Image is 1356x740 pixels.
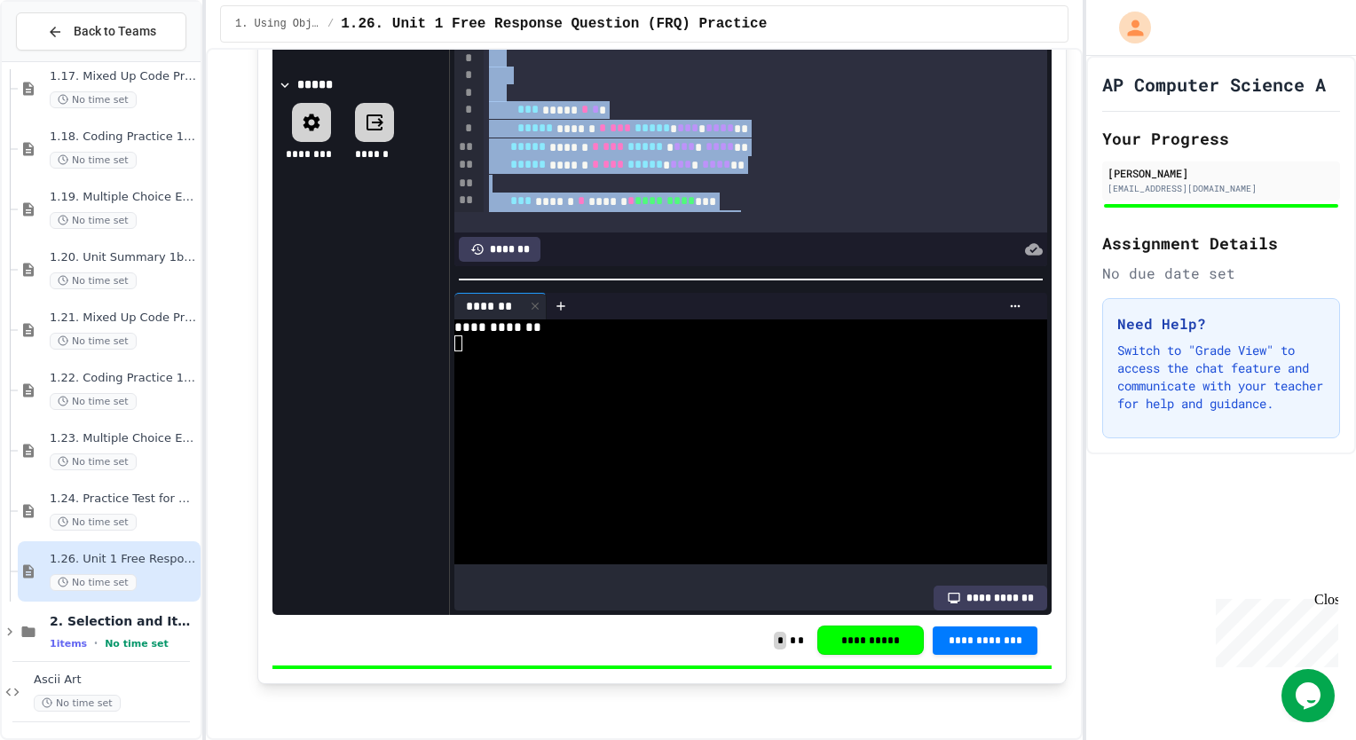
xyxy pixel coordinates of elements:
span: No time set [50,514,137,531]
span: • [94,636,98,650]
div: My Account [1100,7,1155,48]
span: No time set [50,152,137,169]
span: Back to Teams [74,22,156,41]
div: Chat with us now!Close [7,7,122,113]
span: 1.19. Multiple Choice Exercises for Unit 1a (1.1-1.6) [50,190,197,205]
span: No time set [50,212,137,229]
button: Back to Teams [16,12,186,51]
span: 1.24. Practice Test for Objects (1.12-1.14) [50,492,197,507]
span: No time set [34,695,121,712]
span: No time set [50,333,137,350]
h2: Your Progress [1102,126,1340,151]
h2: Assignment Details [1102,231,1340,256]
span: No time set [50,272,137,289]
span: 1.21. Mixed Up Code Practice 1b (1.7-1.15) [50,311,197,326]
div: [EMAIL_ADDRESS][DOMAIN_NAME] [1108,182,1335,195]
span: 1.18. Coding Practice 1a (1.1-1.6) [50,130,197,145]
span: / [327,17,334,31]
span: 2. Selection and Iteration [50,613,197,629]
span: 1.20. Unit Summary 1b (1.7-1.15) [50,250,197,265]
span: 1.17. Mixed Up Code Practice 1.1-1.6 [50,69,197,84]
span: No time set [105,638,169,649]
span: 1. Using Objects and Methods [235,17,320,31]
span: 1.26. Unit 1 Free Response Question (FRQ) Practice [341,13,767,35]
span: 1.22. Coding Practice 1b (1.7-1.15) [50,371,197,386]
iframe: chat widget [1209,592,1338,667]
span: No time set [50,393,137,410]
span: 1.26. Unit 1 Free Response Question (FRQ) Practice [50,552,197,567]
p: Switch to "Grade View" to access the chat feature and communicate with your teacher for help and ... [1117,342,1325,413]
span: No time set [50,91,137,108]
div: [PERSON_NAME] [1108,165,1335,181]
span: 1 items [50,638,87,649]
h1: AP Computer Science A [1102,72,1326,97]
h3: Need Help? [1117,313,1325,335]
div: No due date set [1102,263,1340,284]
span: No time set [50,453,137,470]
span: 1.23. Multiple Choice Exercises for Unit 1b (1.9-1.15) [50,431,197,446]
iframe: chat widget [1281,669,1338,722]
span: Ascii Art [34,673,197,688]
span: No time set [50,574,137,591]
